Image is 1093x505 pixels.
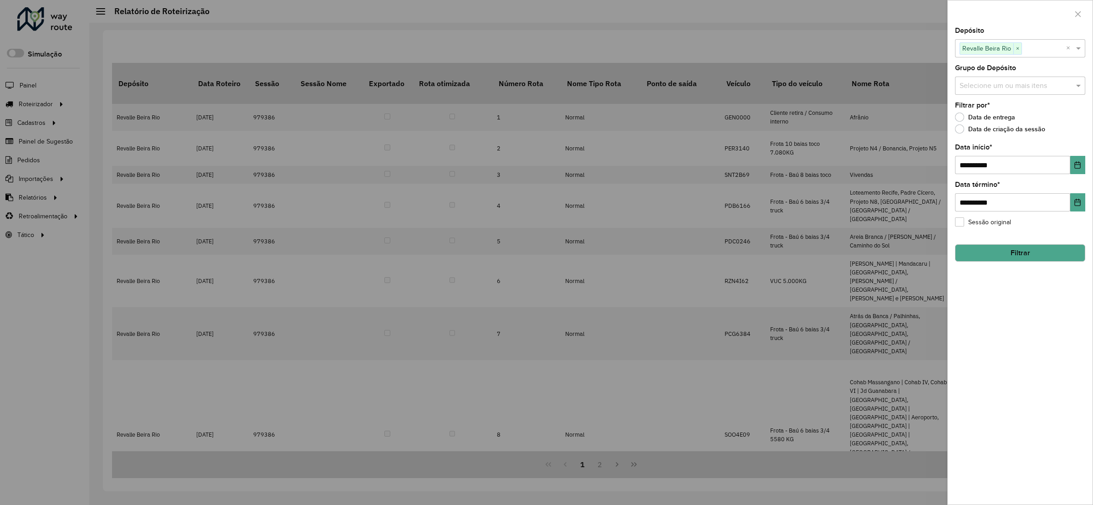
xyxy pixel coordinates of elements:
label: Sessão original [955,217,1011,227]
button: Choose Date [1070,156,1085,174]
span: Revalle Beira Rio [960,43,1013,54]
label: Data término [955,179,1000,190]
label: Data de criação da sessão [955,124,1045,134]
button: Choose Date [1070,193,1085,211]
label: Depósito [955,25,984,36]
span: Clear all [1066,43,1074,54]
button: Filtrar [955,244,1085,262]
label: Data início [955,142,992,153]
label: Grupo de Depósito [955,62,1016,73]
span: × [1013,43,1021,54]
label: Filtrar por [955,100,990,111]
label: Data de entrega [955,113,1015,122]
